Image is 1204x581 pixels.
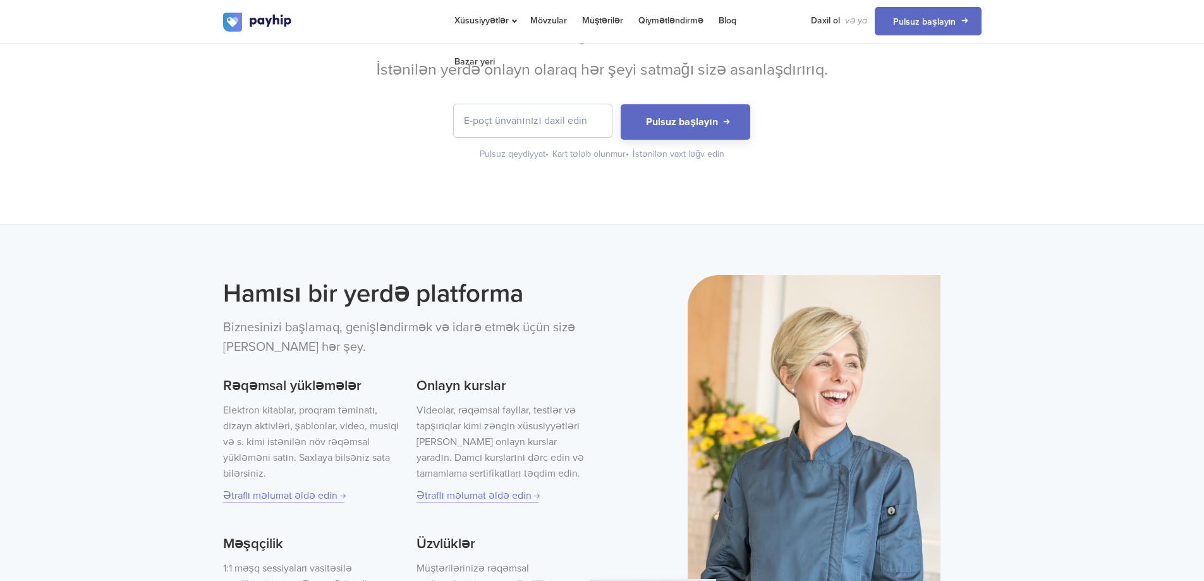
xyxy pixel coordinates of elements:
[454,104,612,137] input: E-poçt ünvanınızı daxil edin
[480,149,545,159] font: Pulsuz qeydiyyat
[893,16,956,27] font: Pulsuz başlayın
[223,404,399,480] font: Elektron kitablar, proqram təminatı, dizayn aktivləri, şablonlar, video, musiqi və s. kimi istəni...
[621,104,750,140] button: Pulsuz başlayın
[223,377,362,394] font: Rəqəmsal yükləmələr
[376,60,828,79] font: İstənilən yerdə onlayn olaraq hər şeyi satmağı sizə asanlaşdırırıq.
[223,489,344,503] a: Ətraflı məlumat əldə edin
[417,489,531,502] font: Ətraflı məlumat əldə edin
[223,13,293,32] img: logo.svg
[582,15,624,26] font: Müştərilər
[223,320,575,355] font: Biznesinizi başlamaq, genişləndirmək və idarə etmək üçün sizə [PERSON_NAME] hər şey.
[638,15,703,26] font: Qiymətləndirmə
[845,15,867,26] font: və ya
[811,15,840,26] font: Daxil ol
[223,535,283,552] font: Məşqçilik
[454,41,495,82] a: Bazar yeri
[530,15,567,26] font: Mövzular
[223,278,523,309] font: Hamısı bir yerdə platforma
[646,116,717,128] font: Pulsuz başlayın
[552,149,626,159] font: Kart tələb olunmur
[454,15,509,26] font: Xüsusiyyətlər
[719,15,736,26] font: Bloq
[417,404,584,480] font: Videolar, rəqəmsal fayllar, testlər və tapşırıqlar kimi zəngin xüsusiyyətləri [PERSON_NAME] onlay...
[417,489,538,503] a: Ətraflı məlumat əldə edin
[417,377,506,394] font: Onlayn kurslar
[454,56,495,67] font: Bazar yeri
[875,7,982,35] a: Pulsuz başlayın
[626,149,629,159] font: •
[633,149,725,159] font: İstənilən vaxt ləğv edin
[545,149,549,159] font: •
[223,489,337,502] font: Ətraflı məlumat əldə edin
[417,535,475,552] font: Üzvlüklər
